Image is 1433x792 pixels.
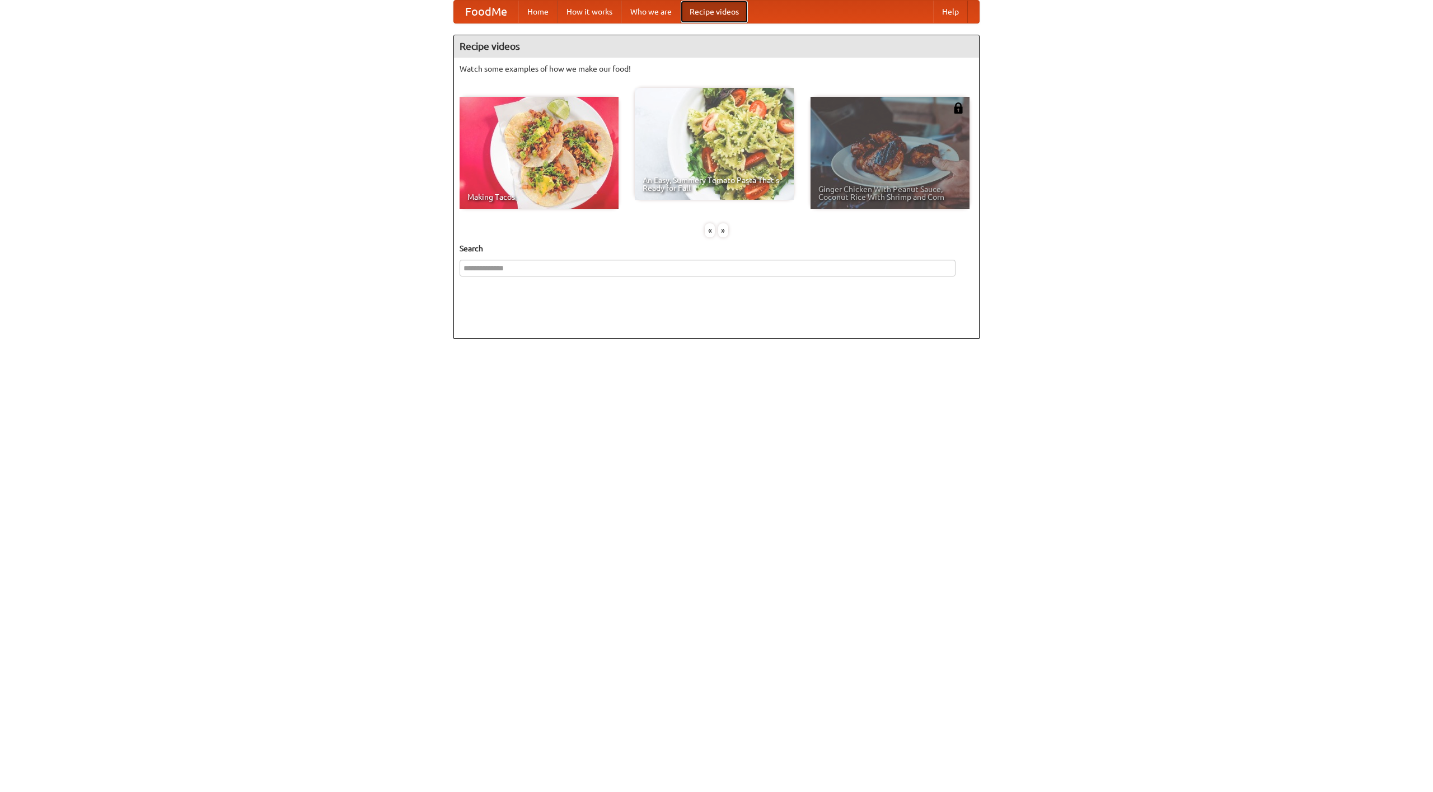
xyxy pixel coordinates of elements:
a: Home [518,1,558,23]
a: FoodMe [454,1,518,23]
p: Watch some examples of how we make our food! [460,63,973,74]
div: » [718,223,728,237]
h4: Recipe videos [454,35,979,58]
a: Help [933,1,968,23]
span: An Easy, Summery Tomato Pasta That's Ready for Fall [643,176,786,192]
a: Making Tacos [460,97,619,209]
a: Recipe videos [681,1,748,23]
span: Making Tacos [467,193,611,201]
h5: Search [460,243,973,254]
img: 483408.png [953,102,964,114]
div: « [705,223,715,237]
a: Who we are [621,1,681,23]
a: How it works [558,1,621,23]
a: An Easy, Summery Tomato Pasta That's Ready for Fall [635,88,794,200]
